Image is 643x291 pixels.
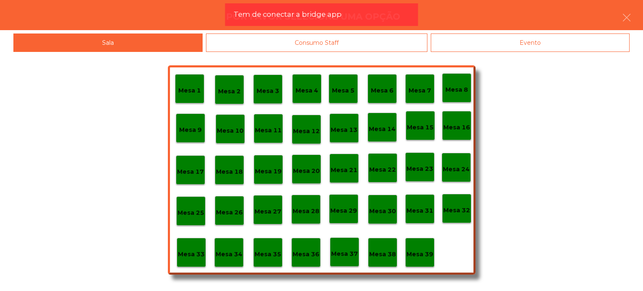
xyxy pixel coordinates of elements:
[216,167,243,177] p: Mesa 18
[177,208,204,218] p: Mesa 25
[431,33,630,52] div: Evento
[179,125,202,135] p: Mesa 9
[331,125,358,135] p: Mesa 13
[13,33,203,52] div: Sala
[296,86,318,95] p: Mesa 4
[369,250,396,259] p: Mesa 38
[406,250,433,259] p: Mesa 39
[293,206,319,216] p: Mesa 28
[218,87,241,96] p: Mesa 2
[293,166,320,176] p: Mesa 20
[443,165,470,174] p: Mesa 24
[257,86,279,96] p: Mesa 3
[406,164,433,174] p: Mesa 23
[369,206,396,216] p: Mesa 30
[331,165,358,175] p: Mesa 21
[178,86,201,95] p: Mesa 1
[409,86,431,95] p: Mesa 7
[293,250,319,259] p: Mesa 36
[255,207,281,216] p: Mesa 27
[371,86,394,95] p: Mesa 6
[443,206,470,215] p: Mesa 32
[255,167,282,176] p: Mesa 19
[293,126,320,136] p: Mesa 12
[332,86,355,95] p: Mesa 5
[255,126,282,135] p: Mesa 11
[206,33,427,52] div: Consumo Staff
[331,249,358,259] p: Mesa 37
[255,250,281,259] p: Mesa 35
[330,206,357,216] p: Mesa 29
[445,85,468,95] p: Mesa 8
[234,9,342,20] span: Tem de conectar a bridge app
[369,124,396,134] p: Mesa 14
[216,250,242,259] p: Mesa 34
[216,208,243,217] p: Mesa 26
[178,250,205,259] p: Mesa 33
[177,167,204,177] p: Mesa 17
[217,126,244,136] p: Mesa 10
[369,165,396,175] p: Mesa 22
[406,206,433,216] p: Mesa 31
[443,123,470,132] p: Mesa 16
[407,123,434,132] p: Mesa 15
